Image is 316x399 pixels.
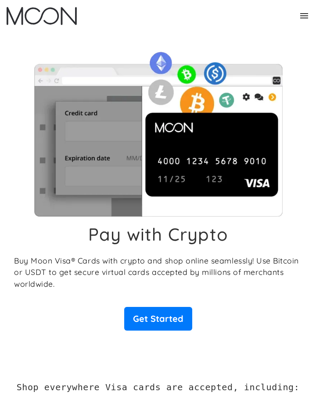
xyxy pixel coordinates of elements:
[14,255,302,289] p: Buy Moon Visa® Cards with crypto and shop online seamlessly! Use Bitcoin or USDT to get secure vi...
[7,7,77,25] img: Moon Logo
[88,224,228,245] h1: Pay with Crypto
[17,382,300,392] h2: Shop everywhere Visa cards are accepted, including:
[14,46,302,217] img: Moon Cards let you spend your crypto anywhere Visa is accepted.
[124,307,192,331] a: Get Started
